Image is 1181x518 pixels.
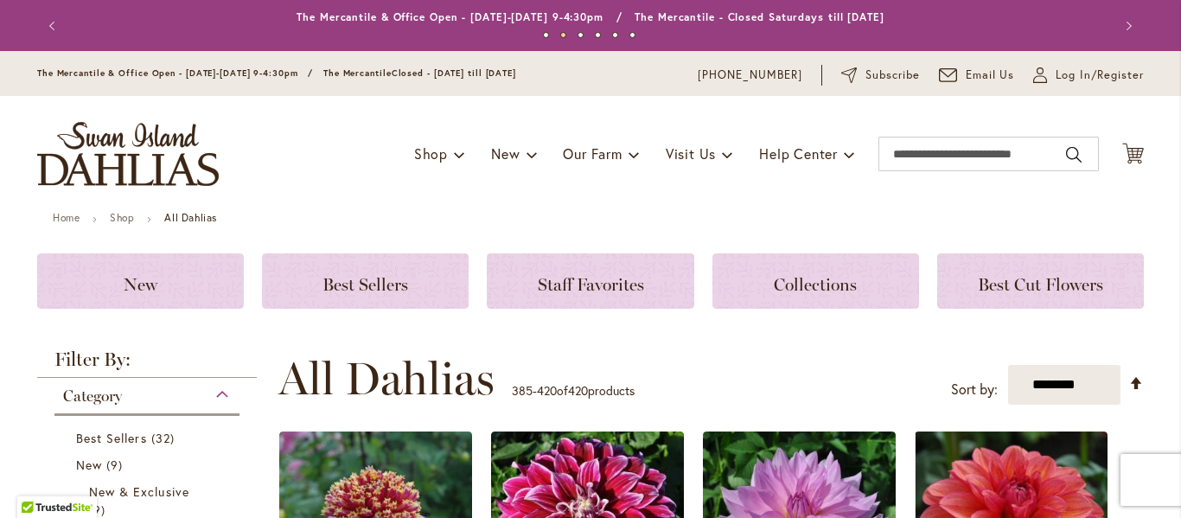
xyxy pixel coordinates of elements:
span: 420 [537,382,557,399]
span: Our Farm [563,144,622,163]
a: New [37,253,244,309]
button: 1 of 6 [543,32,549,38]
a: Shop [110,211,134,224]
span: Visit Us [666,144,716,163]
span: Email Us [966,67,1015,84]
a: Best Sellers [76,429,222,447]
a: Best Cut Flowers [937,253,1144,309]
span: New [491,144,520,163]
button: 4 of 6 [595,32,601,38]
a: New [76,456,222,474]
a: Home [53,211,80,224]
a: Best Sellers [262,253,469,309]
span: New [124,274,157,295]
span: 9 [106,456,127,474]
span: All Dahlias [278,353,495,405]
button: 6 of 6 [629,32,635,38]
button: 3 of 6 [578,32,584,38]
a: The Mercantile & Office Open - [DATE]-[DATE] 9-4:30pm / The Mercantile - Closed Saturdays till [D... [297,10,884,23]
p: - of products [512,377,635,405]
span: New [76,457,102,473]
a: Staff Favorites [487,253,693,309]
span: The Mercantile & Office Open - [DATE]-[DATE] 9-4:30pm / The Mercantile [37,67,392,79]
button: Previous [37,9,72,43]
span: Best Cut Flowers [978,274,1103,295]
button: 5 of 6 [612,32,618,38]
strong: Filter By: [37,350,257,378]
a: Log In/Register [1033,67,1144,84]
span: 385 [512,382,533,399]
strong: All Dahlias [164,211,217,224]
a: Email Us [939,67,1015,84]
span: 420 [568,382,588,399]
span: Best Sellers [76,430,147,446]
span: Shop [414,144,448,163]
span: 32 [151,429,179,447]
a: store logo [37,122,219,186]
span: Closed - [DATE] till [DATE] [392,67,516,79]
label: Sort by: [951,374,998,406]
span: Collections [774,274,857,295]
iframe: Launch Accessibility Center [13,457,61,505]
button: 2 of 6 [560,32,566,38]
span: Staff Favorites [538,274,644,295]
span: Help Center [759,144,838,163]
span: Best Sellers [322,274,408,295]
a: Collections [712,253,919,309]
button: Next [1109,9,1144,43]
span: Subscribe [865,67,920,84]
span: New & Exclusive [89,483,189,500]
span: Category [63,387,122,406]
a: [PHONE_NUMBER] [698,67,802,84]
span: Log In/Register [1056,67,1144,84]
a: Subscribe [841,67,920,84]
